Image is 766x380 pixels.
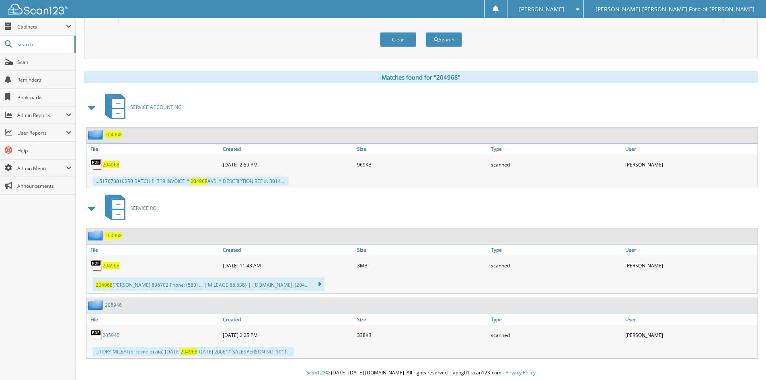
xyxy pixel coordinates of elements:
[105,302,122,308] a: 205946
[380,32,416,47] button: Clear
[489,244,623,255] a: Type
[355,156,489,173] div: 969KB
[100,91,182,123] a: SERVICE ACCOUNTING
[100,192,156,224] a: SERVICE RO
[489,156,623,173] div: scanned
[105,131,122,138] a: 204968
[17,41,70,48] span: Search
[355,257,489,273] div: 3MB
[92,177,289,186] div: ...517670810250 BATCH fi: 719 INVOICE #: AVS: Y DESCRIPTION REF #: 3014 ...
[355,144,489,154] a: Size
[17,183,72,189] span: Announcements
[519,7,564,12] span: [PERSON_NAME]
[88,230,105,240] img: folder2.png
[221,257,355,273] div: [DATE] 11:43 AM
[92,347,294,356] div: ...TORY MILEAGE ite mele) aia) [DATE] [DATE] 200611 SALESPERSON NO. 1011...
[623,244,758,255] a: User
[17,94,72,101] span: Bookmarks
[355,327,489,343] div: 338KB
[221,327,355,343] div: [DATE] 2:25 PM
[306,369,326,376] span: Scan123
[8,4,68,14] img: scan123-logo-white.svg
[86,314,221,325] a: File
[181,348,197,355] span: 204968
[623,156,758,173] div: [PERSON_NAME]
[103,332,119,339] a: 205946
[221,314,355,325] a: Created
[596,7,754,12] span: [PERSON_NAME] [PERSON_NAME] Ford of [PERSON_NAME]
[221,144,355,154] a: Created
[623,314,758,325] a: User
[355,244,489,255] a: Size
[92,277,324,291] div: [PERSON_NAME] 896702 Phone: (580) ... | MILEAGE 85,638} | .[DOMAIN_NAME]. (204...
[130,104,182,111] span: SERVICE ACCOUNTING
[191,178,207,185] span: 204968
[17,112,66,119] span: Admin Reports
[489,144,623,154] a: Type
[426,32,462,47] button: Search
[17,23,66,30] span: Cabinets
[90,259,103,271] img: PDF.png
[489,257,623,273] div: scanned
[105,232,122,239] a: 204968
[355,314,489,325] a: Size
[17,165,66,172] span: Admin Menu
[86,244,221,255] a: File
[221,244,355,255] a: Created
[103,161,119,168] a: 204968
[86,144,221,154] a: File
[489,327,623,343] div: scanned
[221,156,355,173] div: [DATE] 2:59 PM
[726,341,766,380] iframe: Chat Widget
[489,314,623,325] a: Type
[84,71,758,83] div: Matches found for "204968"
[88,300,105,310] img: folder2.png
[623,257,758,273] div: [PERSON_NAME]
[88,129,105,140] img: folder2.png
[17,129,66,136] span: User Reports
[505,369,536,376] a: Privacy Policy
[17,147,72,154] span: Help
[90,329,103,341] img: PDF.png
[623,144,758,154] a: User
[130,205,156,212] span: SERVICE RO
[17,59,72,66] span: Scan
[103,262,119,269] a: 204968
[90,158,103,170] img: PDF.png
[623,327,758,343] div: [PERSON_NAME]
[96,281,113,288] span: 204968
[17,76,72,83] span: Reminders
